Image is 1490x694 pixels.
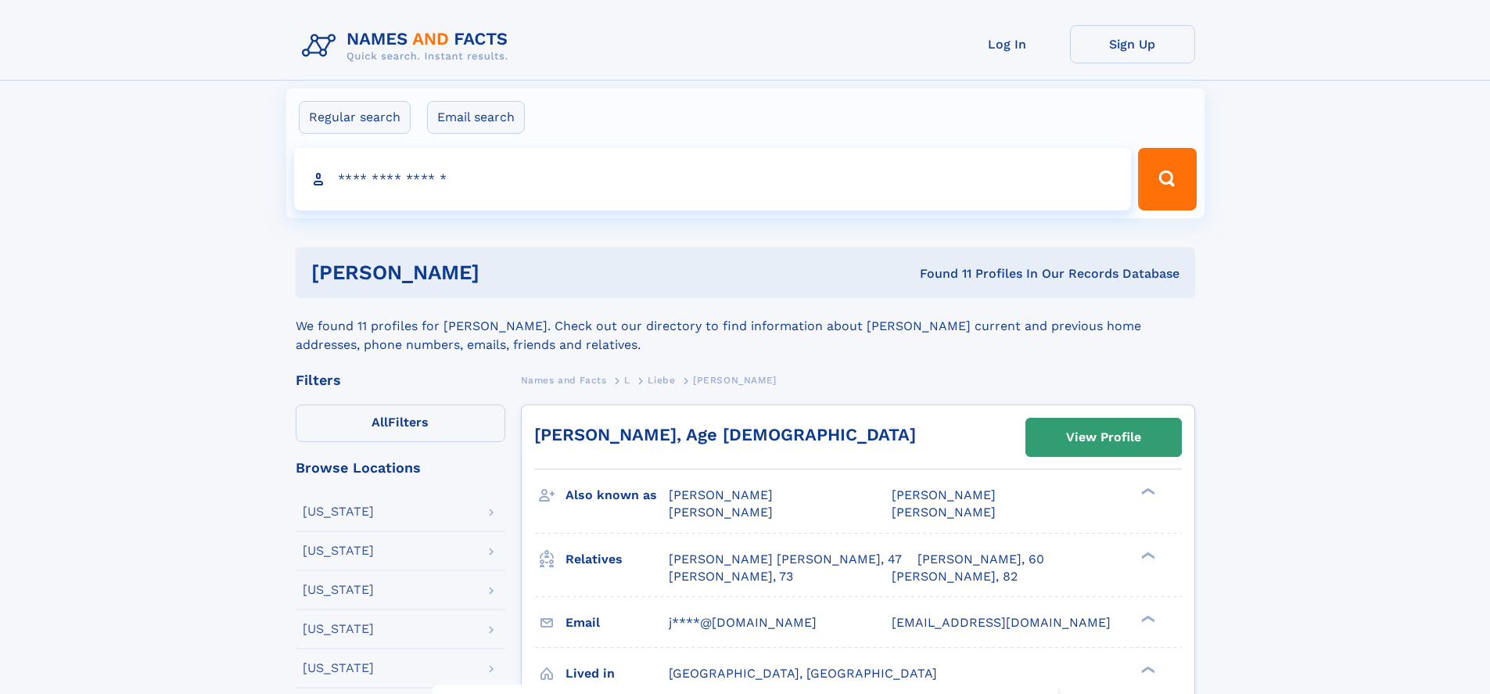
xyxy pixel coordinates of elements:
[1137,487,1156,497] div: ❯
[669,487,773,502] span: [PERSON_NAME]
[1137,664,1156,674] div: ❯
[892,505,996,520] span: [PERSON_NAME]
[565,609,669,636] h3: Email
[669,568,793,585] a: [PERSON_NAME], 73
[648,375,675,386] span: Liebe
[648,370,675,390] a: Liebe
[303,545,374,557] div: [US_STATE]
[1137,613,1156,624] div: ❯
[669,666,937,681] span: [GEOGRAPHIC_DATA], [GEOGRAPHIC_DATA]
[303,505,374,518] div: [US_STATE]
[892,568,1018,585] a: [PERSON_NAME], 82
[1138,148,1196,210] button: Search Button
[565,546,669,573] h3: Relatives
[1137,550,1156,560] div: ❯
[303,662,374,674] div: [US_STATE]
[624,370,630,390] a: L
[311,263,700,282] h1: [PERSON_NAME]
[303,584,374,596] div: [US_STATE]
[945,25,1070,63] a: Log In
[565,660,669,687] h3: Lived in
[917,551,1044,568] a: [PERSON_NAME], 60
[299,101,411,134] label: Regular search
[669,551,902,568] a: [PERSON_NAME] [PERSON_NAME], 47
[1066,419,1141,455] div: View Profile
[624,375,630,386] span: L
[372,415,388,430] span: All
[294,148,1132,210] input: search input
[892,487,996,502] span: [PERSON_NAME]
[565,482,669,509] h3: Also known as
[296,461,505,475] div: Browse Locations
[427,101,525,134] label: Email search
[296,25,521,67] img: Logo Names and Facts
[1026,419,1181,456] a: View Profile
[693,375,777,386] span: [PERSON_NAME]
[892,615,1111,630] span: [EMAIL_ADDRESS][DOMAIN_NAME]
[521,370,607,390] a: Names and Facts
[296,405,505,442] label: Filters
[296,373,505,387] div: Filters
[699,265,1179,282] div: Found 11 Profiles In Our Records Database
[534,425,916,444] a: [PERSON_NAME], Age [DEMOGRAPHIC_DATA]
[1070,25,1195,63] a: Sign Up
[303,623,374,635] div: [US_STATE]
[669,505,773,520] span: [PERSON_NAME]
[296,298,1195,354] div: We found 11 profiles for [PERSON_NAME]. Check out our directory to find information about [PERSON...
